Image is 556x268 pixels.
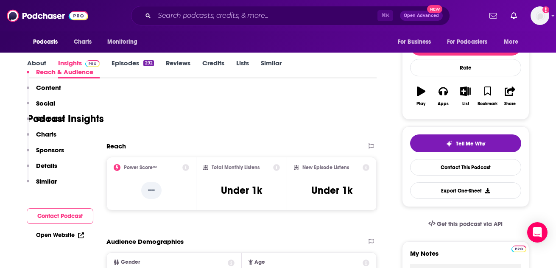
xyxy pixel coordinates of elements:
a: Episodes292 [112,59,154,78]
span: For Business [398,36,431,48]
a: Lists [236,59,249,78]
a: Show notifications dropdown [486,8,500,23]
a: InsightsPodchaser Pro [58,59,100,78]
p: Content [36,84,61,92]
button: Export One-Sheet [410,182,521,199]
button: Reach & Audience [27,68,93,84]
span: Podcasts [33,36,58,48]
button: open menu [101,34,148,50]
span: Charts [74,36,92,48]
p: Contacts [36,114,64,123]
span: Open Advanced [404,14,439,18]
div: List [462,101,469,106]
a: About [27,59,46,78]
div: Share [504,101,516,106]
a: Reviews [166,59,190,78]
a: Credits [202,59,224,78]
h3: Under 1k [221,184,262,197]
div: Bookmark [478,101,497,106]
h3: Under 1k [311,184,352,197]
p: -- [141,182,162,199]
svg: Add a profile image [542,6,549,13]
button: open menu [498,34,529,50]
button: Open AdvancedNew [400,11,443,21]
div: Search podcasts, credits, & more... [131,6,450,25]
img: Podchaser - Follow, Share and Rate Podcasts [7,8,88,24]
button: Charts [27,130,56,146]
span: New [427,5,442,13]
button: open menu [27,34,69,50]
button: Contact Podcast [27,208,93,224]
span: Monitoring [107,36,137,48]
a: Contact This Podcast [410,159,521,176]
button: Social [27,99,55,115]
p: Sponsors [36,146,64,154]
span: Tell Me Why [456,140,485,147]
span: Gender [121,260,140,265]
a: Show notifications dropdown [507,8,520,23]
p: Social [36,99,55,107]
img: Podchaser Pro [511,246,526,252]
button: Similar [27,177,57,193]
button: Share [499,81,521,112]
span: For Podcasters [447,36,488,48]
a: Charts [68,34,97,50]
img: Podchaser Pro [85,60,100,67]
span: Logged in as tbenabid [531,6,549,25]
h2: Power Score™ [124,165,157,170]
span: ⌘ K [377,10,393,21]
p: Charts [36,130,56,138]
div: 292 [143,60,154,66]
div: Rate [410,59,521,76]
a: Get this podcast via API [422,214,510,234]
label: My Notes [410,249,521,264]
button: Play [410,81,432,112]
p: Reach & Audience [36,68,93,76]
button: Sponsors [27,146,64,162]
input: Search podcasts, credits, & more... [154,9,377,22]
a: Open Website [36,232,84,239]
h2: Audience Demographics [106,237,184,246]
button: tell me why sparkleTell Me Why [410,134,521,152]
button: open menu [392,34,442,50]
div: Apps [438,101,449,106]
p: Similar [36,177,57,185]
button: open menu [441,34,500,50]
h2: Reach [106,142,126,150]
div: Play [416,101,425,106]
h2: Total Monthly Listens [212,165,260,170]
span: Age [254,260,265,265]
a: Pro website [511,244,526,252]
button: Show profile menu [531,6,549,25]
button: Details [27,162,57,177]
img: User Profile [531,6,549,25]
a: Similar [261,59,282,78]
button: Content [27,84,61,99]
p: Details [36,162,57,170]
h2: New Episode Listens [302,165,349,170]
img: tell me why sparkle [446,140,453,147]
button: Apps [432,81,454,112]
div: Open Intercom Messenger [527,222,548,243]
button: Bookmark [477,81,499,112]
button: Contacts [27,114,64,130]
span: Get this podcast via API [437,221,503,228]
span: More [504,36,518,48]
button: List [454,81,476,112]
